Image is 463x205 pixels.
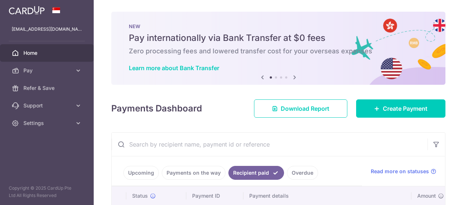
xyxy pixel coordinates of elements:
span: Pay [23,67,72,74]
img: Bank transfer banner [111,12,445,85]
img: CardUp [9,6,45,15]
h5: Pay internationally via Bank Transfer at $0 fees [129,32,428,44]
span: Home [23,49,72,57]
span: Download Report [281,104,329,113]
a: Recipient paid [228,166,284,180]
a: Upcoming [123,166,159,180]
a: Download Report [254,99,347,118]
a: Overdue [287,166,318,180]
p: NEW [129,23,428,29]
span: Refer & Save [23,84,72,92]
span: Read more on statuses [371,168,429,175]
span: Create Payment [383,104,427,113]
span: Settings [23,119,72,127]
h4: Payments Dashboard [111,102,202,115]
a: Payments on the way [162,166,225,180]
p: [EMAIL_ADDRESS][DOMAIN_NAME] [12,26,82,33]
a: Create Payment [356,99,445,118]
span: Status [132,192,148,200]
span: Support [23,102,72,109]
h6: Zero processing fees and lowered transfer cost for your overseas expenses [129,47,428,56]
input: Search by recipient name, payment id or reference [112,133,427,156]
span: Amount [417,192,436,200]
a: Read more on statuses [371,168,436,175]
a: Learn more about Bank Transfer [129,64,219,72]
